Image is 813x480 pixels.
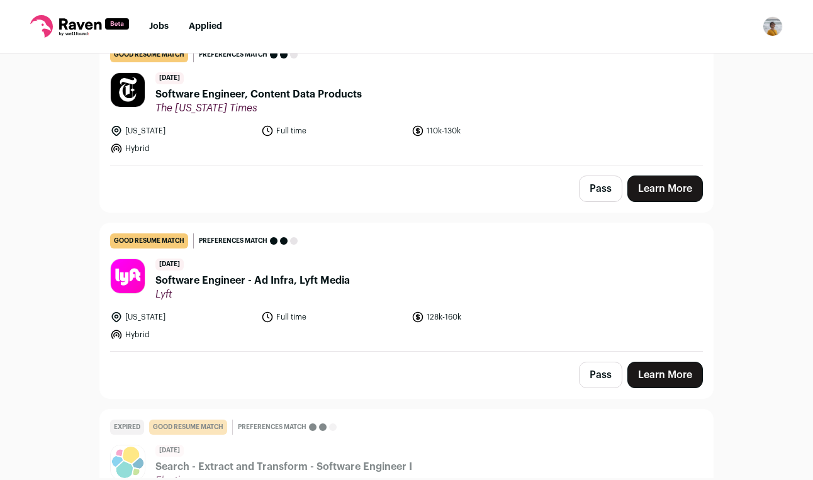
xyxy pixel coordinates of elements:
[763,16,783,36] button: Open dropdown
[155,445,184,457] span: [DATE]
[155,459,412,474] span: Search - Extract and Transform - Software Engineer I
[110,233,188,248] div: good resume match
[199,48,267,61] span: Preferences match
[111,73,145,107] img: 2c504f69011341e2362469373bd5a63639ddab3c76a554f7b1caa047b1260959.jpg
[149,420,227,435] div: good resume match
[111,445,145,479] img: e9e38d7723e3f3d2e8a05ecf00f217479225344006e5eafb56baf7538f3fff2c.jpg
[763,16,783,36] img: 9174622-medium_jpg
[627,362,703,388] a: Learn More
[110,420,144,435] div: Expired
[627,176,703,202] a: Learn More
[579,362,622,388] button: Pass
[412,125,555,137] li: 110k-130k
[155,259,184,271] span: [DATE]
[155,288,350,301] span: Lyft
[238,421,306,433] span: Preferences match
[199,235,267,247] span: Preferences match
[155,102,362,114] span: The [US_STATE] Times
[111,259,145,293] img: 79740ca17857b8de3fbbaef12afa9e5e76e7572c4d1f4cc4e03db7411ce0ebbb.jpg
[155,72,184,84] span: [DATE]
[149,22,169,31] a: Jobs
[261,311,405,323] li: Full time
[110,328,254,341] li: Hybrid
[261,125,405,137] li: Full time
[579,176,622,202] button: Pass
[110,125,254,137] li: [US_STATE]
[110,47,188,62] div: good resume match
[110,142,254,155] li: Hybrid
[155,87,362,102] span: Software Engineer, Content Data Products
[110,311,254,323] li: [US_STATE]
[412,311,555,323] li: 128k-160k
[100,37,713,165] a: good resume match Preferences match [DATE] Software Engineer, Content Data Products The [US_STATE...
[100,223,713,351] a: good resume match Preferences match [DATE] Software Engineer - Ad Infra, Lyft Media Lyft [US_STAT...
[189,22,222,31] a: Applied
[155,273,350,288] span: Software Engineer - Ad Infra, Lyft Media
